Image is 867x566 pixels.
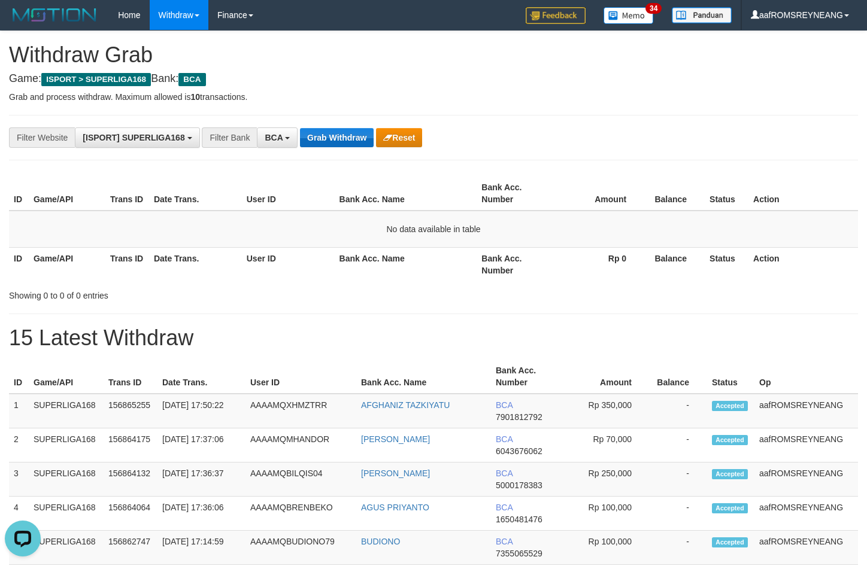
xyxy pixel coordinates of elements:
[754,497,858,531] td: aafROMSREYNEANG
[707,360,754,394] th: Status
[29,394,104,428] td: SUPERLIGA168
[149,177,242,211] th: Date Trans.
[361,468,430,478] a: [PERSON_NAME]
[83,133,184,142] span: [ISPORT] SUPERLIGA168
[9,177,29,211] th: ID
[650,531,707,565] td: -
[9,127,75,148] div: Filter Website
[496,468,513,478] span: BCA
[9,360,29,394] th: ID
[29,497,104,531] td: SUPERLIGA168
[563,394,650,428] td: Rp 350,000
[496,412,542,422] span: Copy 7901812792 to clipboard
[496,400,513,410] span: BCA
[202,127,257,148] div: Filter Bank
[553,177,644,211] th: Amount
[265,133,283,142] span: BCA
[9,91,858,103] p: Grab and process withdraw. Maximum allowed is transactions.
[705,247,748,281] th: Status
[563,462,650,497] td: Rp 250,000
[157,360,245,394] th: Date Trans.
[712,401,748,411] span: Accepted
[563,428,650,462] td: Rp 70,000
[563,531,650,565] td: Rp 100,000
[335,247,477,281] th: Bank Acc. Name
[242,177,335,211] th: User ID
[9,462,29,497] td: 3
[9,394,29,428] td: 1
[9,326,858,350] h1: 15 Latest Withdraw
[477,247,553,281] th: Bank Acc. Number
[75,127,199,148] button: [ISPORT] SUPERLIGA168
[650,428,707,462] td: -
[754,360,858,394] th: Op
[245,394,356,428] td: AAAAMQXHMZTRR
[157,394,245,428] td: [DATE] 17:50:22
[496,537,513,546] span: BCA
[563,497,650,531] td: Rp 100,000
[105,177,149,211] th: Trans ID
[361,434,430,444] a: [PERSON_NAME]
[157,428,245,462] td: [DATE] 17:37:06
[29,462,104,497] td: SUPERLIGA168
[257,127,298,148] button: BCA
[754,462,858,497] td: aafROMSREYNEANG
[9,211,858,248] td: No data available in table
[526,7,586,24] img: Feedback.jpg
[9,497,29,531] td: 4
[491,360,563,394] th: Bank Acc. Number
[361,503,429,512] a: AGUS PRIYANTO
[9,73,858,85] h4: Game: Bank:
[553,247,644,281] th: Rp 0
[178,73,205,86] span: BCA
[9,428,29,462] td: 2
[104,462,157,497] td: 156864132
[149,247,242,281] th: Date Trans.
[361,400,450,410] a: AFGHANIZ TAZKIYATU
[496,446,542,456] span: Copy 6043676062 to clipboard
[104,531,157,565] td: 156862747
[650,360,707,394] th: Balance
[29,428,104,462] td: SUPERLIGA168
[712,469,748,479] span: Accepted
[104,394,157,428] td: 156865255
[245,462,356,497] td: AAAAMQBILQIS04
[604,7,654,24] img: Button%20Memo.svg
[644,247,705,281] th: Balance
[650,462,707,497] td: -
[645,3,662,14] span: 34
[563,360,650,394] th: Amount
[672,7,732,23] img: panduan.png
[105,247,149,281] th: Trans ID
[754,428,858,462] td: aafROMSREYNEANG
[29,531,104,565] td: SUPERLIGA168
[190,92,200,102] strong: 10
[477,177,553,211] th: Bank Acc. Number
[496,480,542,490] span: Copy 5000178383 to clipboard
[748,177,858,211] th: Action
[754,531,858,565] td: aafROMSREYNEANG
[496,503,513,512] span: BCA
[157,497,245,531] td: [DATE] 17:36:06
[712,435,748,445] span: Accepted
[245,428,356,462] td: AAAAMQMHANDOR
[705,177,748,211] th: Status
[245,360,356,394] th: User ID
[104,497,157,531] td: 156864064
[335,177,477,211] th: Bank Acc. Name
[9,6,100,24] img: MOTION_logo.png
[748,247,858,281] th: Action
[157,531,245,565] td: [DATE] 17:14:59
[245,531,356,565] td: AAAAMQBUDIONO79
[5,5,41,41] button: Open LiveChat chat widget
[300,128,374,147] button: Grab Withdraw
[496,515,542,524] span: Copy 1650481476 to clipboard
[650,394,707,428] td: -
[9,43,858,67] h1: Withdraw Grab
[712,503,748,513] span: Accepted
[496,549,542,558] span: Copy 7355065529 to clipboard
[41,73,151,86] span: ISPORT > SUPERLIGA168
[644,177,705,211] th: Balance
[9,285,352,302] div: Showing 0 to 0 of 0 entries
[29,247,105,281] th: Game/API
